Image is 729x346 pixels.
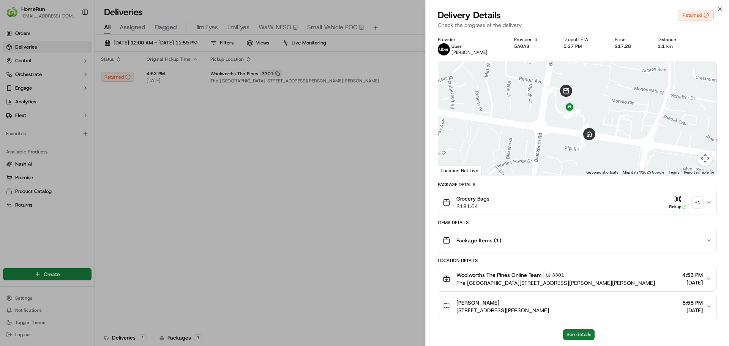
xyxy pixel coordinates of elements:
[438,182,717,188] div: Package Details
[579,123,589,133] div: 13
[682,271,703,279] span: 4:53 PM
[514,43,529,49] button: 5A0A8
[566,109,576,119] div: 22
[678,10,714,21] button: Returned
[568,109,578,119] div: 8
[456,195,489,202] span: Grocery Bags
[682,279,703,286] span: [DATE]
[669,170,679,174] a: Terms (opens in new tab)
[684,170,714,174] a: Report a map error
[438,9,501,21] span: Delivery Details
[438,166,482,175] div: Location Not Live
[438,190,716,215] button: Grocery Bags$181.64Pickup+1
[682,299,703,307] span: 5:55 PM
[682,307,703,314] span: [DATE]
[563,329,595,340] button: See details
[438,21,717,29] p: Check the progress of the delivery
[576,142,586,152] div: 21
[438,266,716,291] button: Woolworths The Pines Online Team3301The [GEOGRAPHIC_DATA][STREET_ADDRESS][PERSON_NAME][PERSON_NAM...
[438,228,716,253] button: Package Items (1)
[563,43,603,49] div: 5:37 PM
[438,43,450,55] img: uber-new-logo.jpeg
[692,197,703,208] div: + 1
[456,299,499,307] span: [PERSON_NAME]
[438,294,716,319] button: [PERSON_NAME][STREET_ADDRESS][PERSON_NAME]5:55 PM[DATE]
[615,36,645,43] div: Price
[666,195,689,210] button: Pickup
[666,195,703,210] button: Pickup+1
[615,43,645,49] div: $17.28
[697,151,713,166] button: Map camera controls
[451,43,488,49] p: Uber
[456,202,489,210] span: $181.64
[456,237,501,244] span: Package Items ( 1 )
[563,36,603,43] div: Dropoff ETA
[440,165,465,175] a: Open this area in Google Maps (opens a new window)
[666,204,689,210] div: Pickup
[438,36,502,43] div: Provider
[438,258,717,264] div: Location Details
[566,109,576,119] div: 23
[552,272,564,278] span: 3301
[514,36,552,43] div: Provider Id
[440,165,465,175] img: Google
[585,170,618,175] button: Keyboard shortcuts
[578,136,587,145] div: 20
[623,170,664,174] span: Map data ©2025 Google
[658,36,691,43] div: Distance
[571,109,581,119] div: 11
[456,279,655,287] span: The [GEOGRAPHIC_DATA][STREET_ADDRESS][PERSON_NAME][PERSON_NAME]
[438,220,717,226] div: Items Details
[546,86,555,96] div: 7
[658,43,691,49] div: 1.1 km
[569,109,579,119] div: 12
[456,307,549,314] span: [STREET_ADDRESS][PERSON_NAME]
[456,271,542,279] span: Woolworths The Pines Online Team
[451,49,488,55] span: [PERSON_NAME]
